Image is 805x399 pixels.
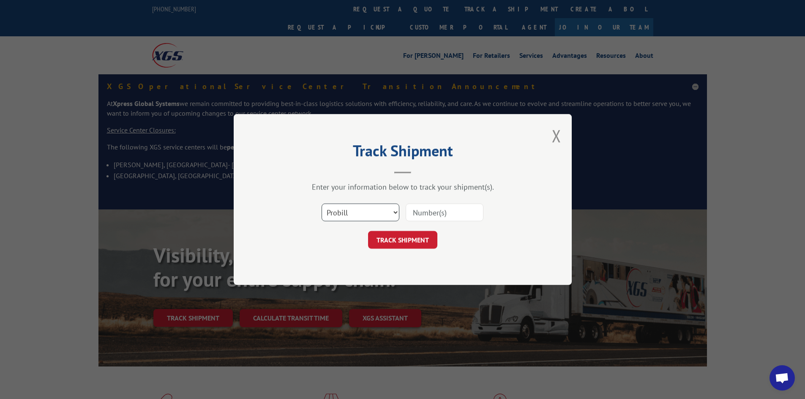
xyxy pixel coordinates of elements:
h2: Track Shipment [276,145,529,161]
a: Open chat [770,365,795,391]
input: Number(s) [406,204,483,221]
button: TRACK SHIPMENT [368,231,437,249]
button: Close modal [552,125,561,147]
div: Enter your information below to track your shipment(s). [276,182,529,192]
